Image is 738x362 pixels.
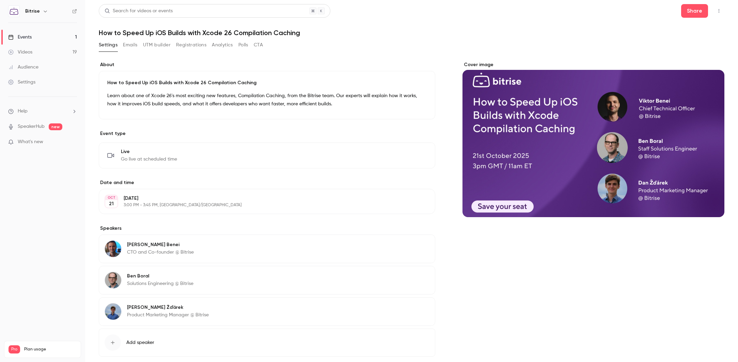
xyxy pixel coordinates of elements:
[107,92,427,108] p: Learn about one of Xcode 26’s most exciting new features, Compilation Caching, from the Bitrise t...
[24,347,77,352] span: Plan usage
[99,266,435,295] div: Ben BoralBen BoralSolutions Engineering @ Bitrise
[127,241,194,248] p: [PERSON_NAME] Benei
[176,40,206,50] button: Registrations
[681,4,708,18] button: Share
[121,156,177,163] span: Go live at scheduled time
[99,297,435,326] div: Dan Žďárek[PERSON_NAME] ŽďárekProduct Marketing Manager @ Bitrise
[238,40,248,50] button: Polls
[105,195,117,200] div: OCT
[123,40,137,50] button: Emails
[8,49,32,56] div: Videos
[49,123,62,130] span: new
[105,241,121,257] img: Viktor Benei
[99,40,117,50] button: Settings
[105,272,121,288] img: Ben Boral
[18,138,43,146] span: What's new
[462,61,724,217] section: Cover image
[8,34,32,41] div: Events
[124,195,399,202] p: [DATE]
[105,303,121,320] img: Dan Žďárek
[127,280,193,287] p: Solutions Engineering @ Bitrise
[99,329,435,357] button: Add speaker
[25,8,40,15] h6: Bitrise
[18,108,28,115] span: Help
[8,108,77,115] li: help-dropdown-opener
[99,61,435,68] label: About
[127,304,209,311] p: [PERSON_NAME] Žďárek
[9,6,19,17] img: Bitrise
[9,345,20,353] span: Pro
[254,40,263,50] button: CTA
[462,61,724,68] label: Cover image
[99,179,435,186] label: Date and time
[126,339,154,346] span: Add speaker
[69,139,77,145] iframe: Noticeable Trigger
[99,130,435,137] p: Event type
[18,123,45,130] a: SpeakerHub
[124,202,399,208] p: 3:00 PM - 3:45 PM, [GEOGRAPHIC_DATA]/[GEOGRAPHIC_DATA]
[212,40,233,50] button: Analytics
[121,148,177,155] span: Live
[109,200,114,207] p: 21
[8,79,35,86] div: Settings
[127,273,193,280] p: Ben Boral
[127,249,194,256] p: CTO and Co-founder @ Bitrise
[8,64,38,71] div: Audience
[143,40,171,50] button: UTM builder
[107,79,427,86] p: How to Speed Up iOS Builds with Xcode 26 Compilation Caching
[127,312,209,318] p: Product Marketing Manager @ Bitrise
[99,235,435,263] div: Viktor Benei[PERSON_NAME] BeneiCTO and Co-founder @ Bitrise
[99,29,724,37] h1: How to Speed Up iOS Builds with Xcode 26 Compilation Caching
[105,7,173,15] div: Search for videos or events
[99,225,435,232] label: Speakers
